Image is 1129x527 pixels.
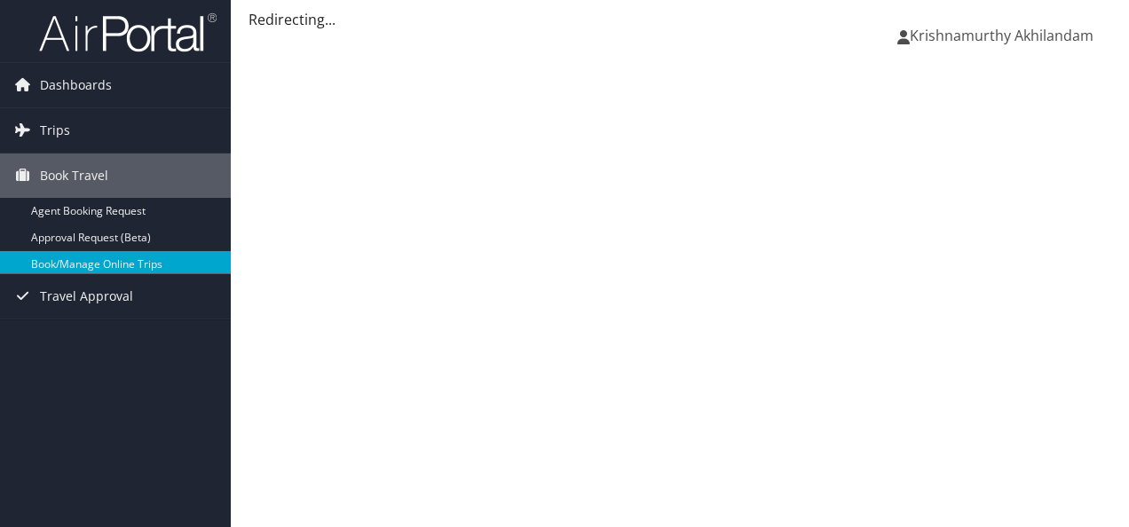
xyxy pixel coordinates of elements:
span: Krishnamurthy Akhilandam [910,26,1093,45]
a: Krishnamurthy Akhilandam [897,9,1111,62]
span: Travel Approval [40,274,133,319]
span: Book Travel [40,153,108,198]
img: airportal-logo.png [39,12,217,53]
span: Trips [40,108,70,153]
div: Redirecting... [249,9,1111,30]
span: Dashboards [40,63,112,107]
